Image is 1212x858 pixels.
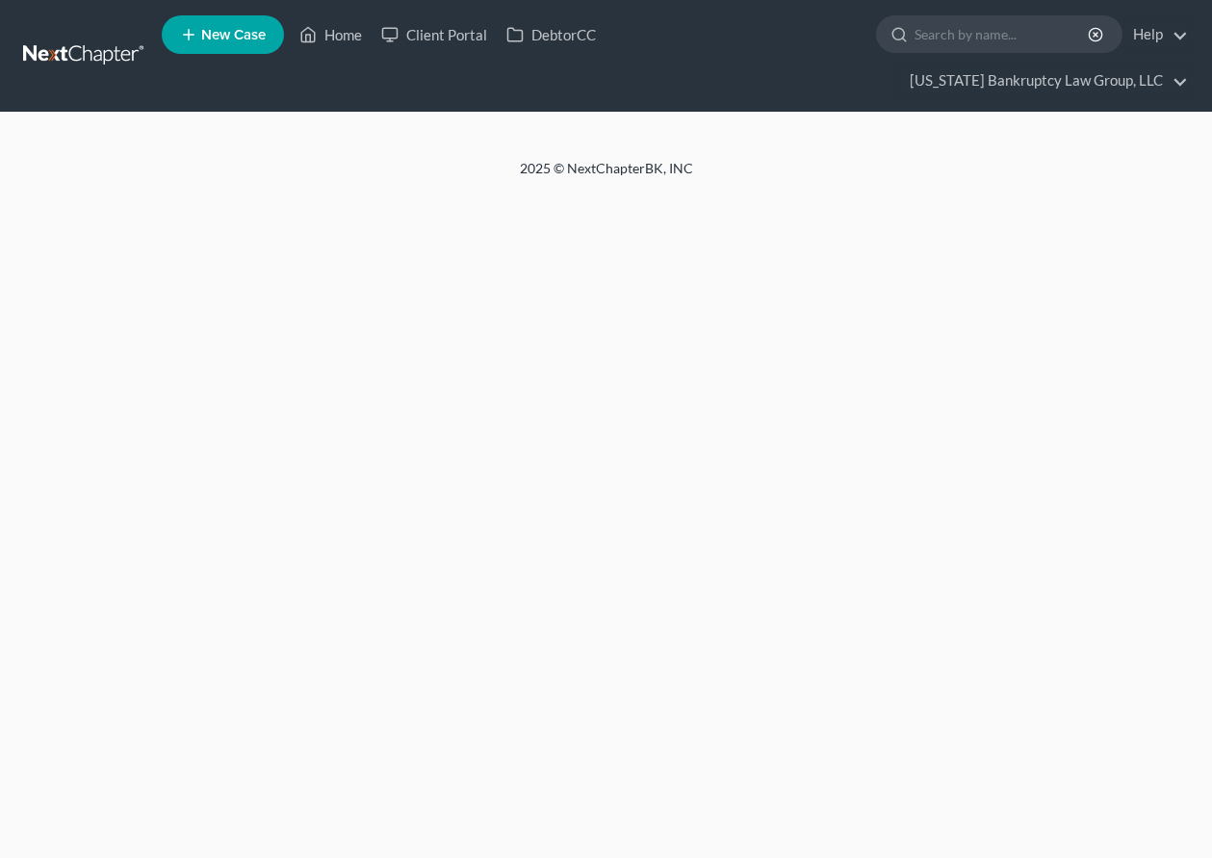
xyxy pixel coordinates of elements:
[201,28,266,42] span: New Case
[58,159,1155,194] div: 2025 © NextChapterBK, INC
[372,17,497,52] a: Client Portal
[1123,17,1188,52] a: Help
[497,17,606,52] a: DebtorCC
[915,16,1091,52] input: Search by name...
[290,17,372,52] a: Home
[900,64,1188,98] a: [US_STATE] Bankruptcy Law Group, LLC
